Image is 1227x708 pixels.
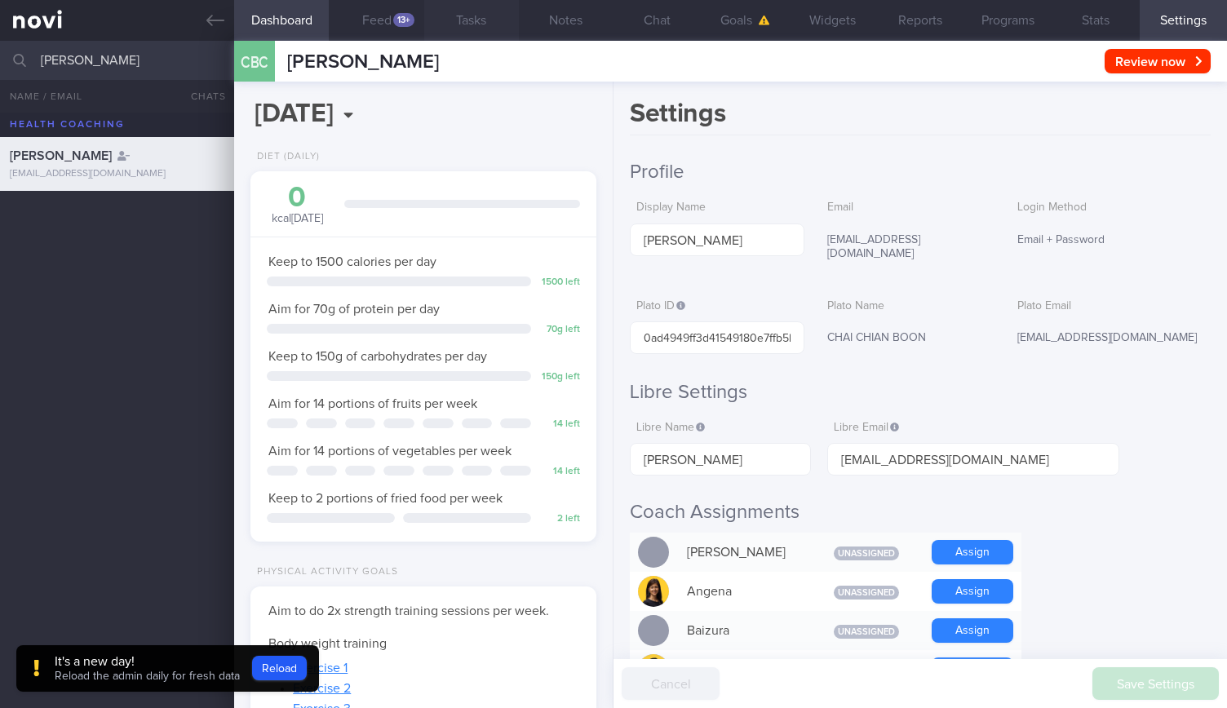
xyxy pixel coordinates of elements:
span: Unassigned [834,586,899,600]
div: 13+ [393,13,414,27]
a: Exercise 2 [293,682,351,695]
span: Libre Name [636,422,705,433]
span: [PERSON_NAME] [10,149,112,162]
div: 0 [267,184,328,212]
div: Angena [679,575,809,608]
div: 150 g left [539,371,580,383]
div: [PERSON_NAME] [679,653,809,686]
span: Aim for 14 portions of vegetables per week [268,445,512,458]
div: Email + Password [1011,223,1211,258]
div: [PERSON_NAME] [679,536,809,569]
label: Display Name [636,201,797,215]
h2: Coach Assignments [630,500,1211,524]
label: Email [827,201,988,215]
div: Diet (Daily) [250,151,320,163]
button: Assign [932,579,1013,604]
button: Assign [932,618,1013,643]
div: 14 left [539,466,580,478]
h2: Profile [630,160,1211,184]
span: Aim for 70g of protein per day [268,303,440,316]
span: Aim for 14 portions of fruits per week [268,397,477,410]
div: 14 left [539,418,580,431]
div: Baizura [679,614,809,647]
span: Aim to do 2x strength training sessions per week. [268,604,549,617]
div: 2 left [539,513,580,525]
span: Keep to 1500 calories per day [268,255,436,268]
label: Login Method [1017,201,1204,215]
span: Keep to 150g of carbohydrates per day [268,350,487,363]
span: Unassigned [834,546,899,560]
button: Assign [932,657,1013,682]
div: [EMAIL_ADDRESS][DOMAIN_NAME] [1011,321,1211,356]
span: Plato ID [636,300,685,312]
label: Plato Email [1017,299,1204,314]
button: Chats [169,80,234,113]
span: Keep to 2 portions of fried food per week [268,492,503,505]
a: Exercise 1 [293,662,348,675]
button: Review now [1105,49,1211,73]
div: [EMAIL_ADDRESS][DOMAIN_NAME] [10,168,224,180]
h2: Libre Settings [630,380,1211,405]
div: kcal [DATE] [267,184,328,227]
div: CHAI CHIAN BOON [821,321,994,356]
button: Reload [252,656,307,680]
div: 70 g left [539,324,580,336]
span: [PERSON_NAME] [287,52,439,72]
div: [EMAIL_ADDRESS][DOMAIN_NAME] [821,223,994,272]
h1: Settings [630,98,1211,135]
span: Body weight training [268,637,387,650]
span: Unassigned [834,625,899,639]
div: 1500 left [539,277,580,289]
span: Reload the admin daily for fresh data [55,670,240,682]
div: CBC [230,31,279,94]
div: Physical Activity Goals [250,566,398,578]
label: Plato Name [827,299,988,314]
div: It's a new day! [55,653,240,670]
span: Libre Email [834,422,899,433]
button: Assign [932,540,1013,564]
